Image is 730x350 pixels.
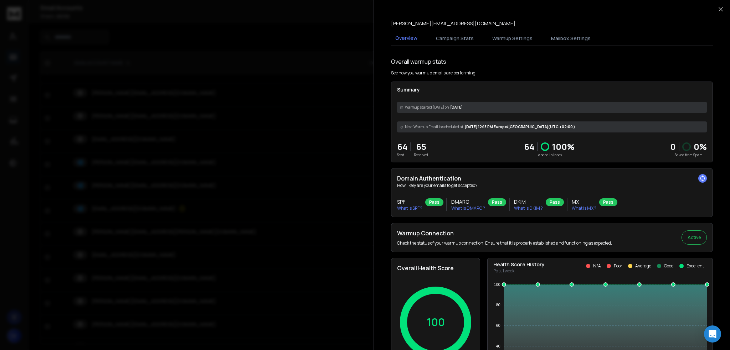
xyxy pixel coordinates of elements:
h1: Overall warmup stats [391,57,446,66]
p: 0 % [694,141,707,152]
tspan: 100 [494,282,500,287]
p: What is SPF ? [397,205,422,211]
p: See how you warmup emails are performing [391,70,475,76]
div: Open Intercom Messenger [704,325,721,343]
p: Poor [614,263,622,269]
p: [PERSON_NAME][EMAIL_ADDRESS][DOMAIN_NAME] [391,20,515,27]
p: 100 % [552,141,575,152]
p: 64 [397,141,407,152]
p: Landed in Inbox [524,152,575,158]
button: Mailbox Settings [547,31,595,46]
h2: Overall Health Score [397,264,474,272]
p: How likely are your emails to get accepted? [397,183,707,188]
div: Pass [599,198,617,206]
span: Next Warmup Email is scheduled at [405,124,463,130]
tspan: 60 [496,323,500,328]
p: Good [664,263,674,269]
button: Active [682,230,707,245]
h3: DMARC [451,198,485,205]
p: Received [414,152,428,158]
p: 65 [414,141,428,152]
p: N/A [593,263,601,269]
p: Check the status of your warmup connection. Ensure that it is properly established and functionin... [397,240,612,246]
h3: DKIM [514,198,543,205]
div: Pass [546,198,564,206]
button: Campaign Stats [432,31,478,46]
p: What is MX ? [572,205,596,211]
div: Pass [425,198,443,206]
h2: Warmup Connection [397,229,612,237]
strong: 0 [670,141,676,152]
button: Overview [391,30,422,47]
p: Excellent [687,263,704,269]
p: What is DMARC ? [451,205,485,211]
tspan: 80 [496,303,500,307]
h2: Domain Authentication [397,174,707,183]
div: [DATE] 12:13 PM Europe/[GEOGRAPHIC_DATA] (UTC +02:00 ) [397,121,707,132]
p: Sent [397,152,407,158]
tspan: 40 [496,344,500,348]
h3: SPF [397,198,422,205]
p: Average [635,263,651,269]
span: Warmup started [DATE] on [405,105,449,110]
p: Health Score History [493,261,545,268]
p: Past 1 week [493,268,545,274]
h3: MX [572,198,596,205]
p: 100 [427,316,445,329]
div: [DATE] [397,102,707,113]
p: What is DKIM ? [514,205,543,211]
p: 64 [524,141,534,152]
p: Summary [397,86,707,93]
button: Warmup Settings [488,31,537,46]
div: Pass [488,198,506,206]
p: Saved from Spam [670,152,707,158]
